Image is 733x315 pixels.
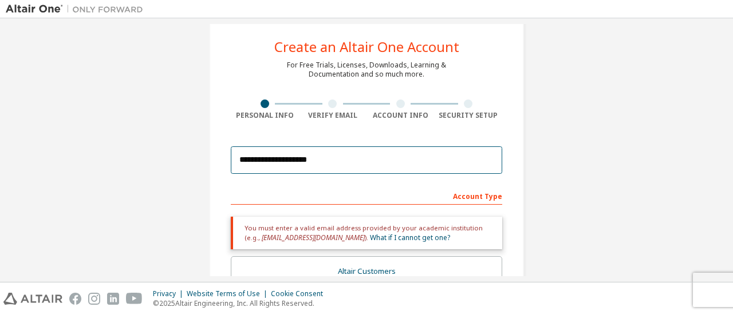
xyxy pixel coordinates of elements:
div: Altair Customers [238,264,495,280]
div: For Free Trials, Licenses, Downloads, Learning & Documentation and so much more. [287,61,446,79]
img: youtube.svg [126,293,143,305]
img: linkedin.svg [107,293,119,305]
img: Altair One [6,3,149,15]
div: Verify Email [299,111,367,120]
div: Create an Altair One Account [274,40,459,54]
p: © 2025 Altair Engineering, Inc. All Rights Reserved. [153,298,330,308]
img: altair_logo.svg [3,293,62,305]
div: Account Info [366,111,435,120]
div: Cookie Consent [271,289,330,298]
div: Privacy [153,289,187,298]
div: Website Terms of Use [187,289,271,298]
a: What if I cannot get one? [370,233,450,242]
div: Security Setup [435,111,503,120]
div: Account Type [231,186,502,205]
div: Personal Info [231,111,299,120]
img: facebook.svg [69,293,81,305]
div: You must enter a valid email address provided by your academic institution (e.g., ). [231,217,502,249]
span: [EMAIL_ADDRESS][DOMAIN_NAME] [262,233,365,242]
img: instagram.svg [88,293,100,305]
